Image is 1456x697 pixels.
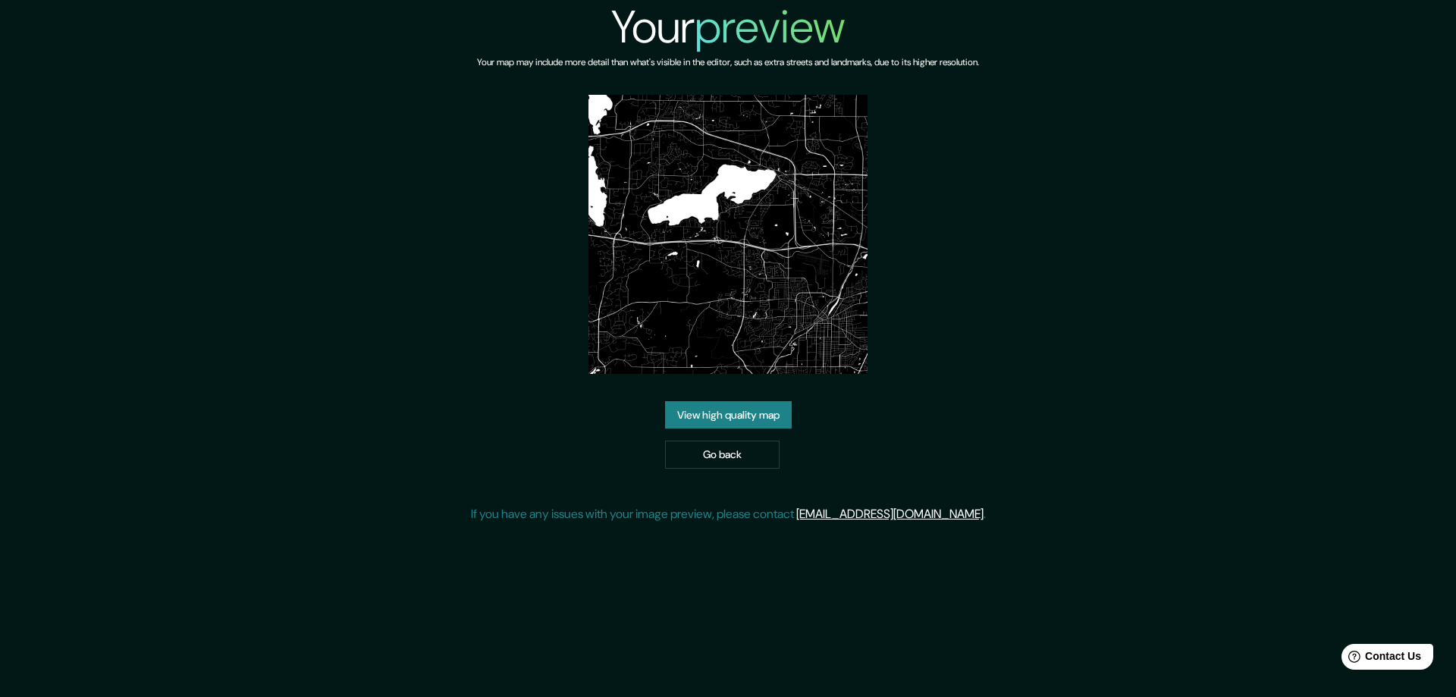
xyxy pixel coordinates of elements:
[665,401,792,429] a: View high quality map
[665,441,780,469] a: Go back
[588,95,868,374] img: created-map-preview
[471,505,986,523] p: If you have any issues with your image preview, please contact .
[796,506,984,522] a: [EMAIL_ADDRESS][DOMAIN_NAME]
[477,55,979,71] h6: Your map may include more detail than what's visible in the editor, such as extra streets and lan...
[1321,638,1439,680] iframe: Help widget launcher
